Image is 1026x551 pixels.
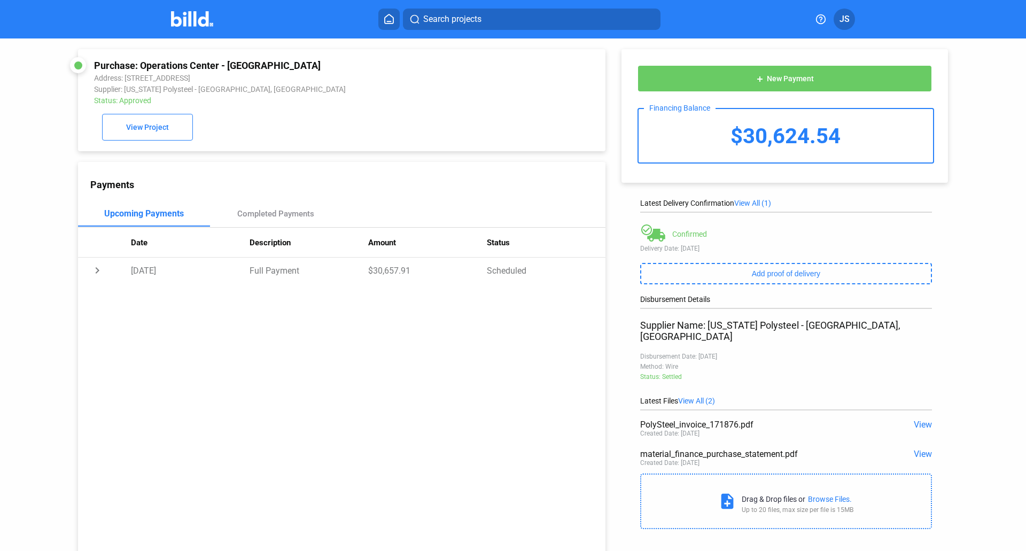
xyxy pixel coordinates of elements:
[640,459,699,467] div: Created Date: [DATE]
[640,353,932,360] div: Disbursement Date: [DATE]
[640,420,874,430] div: PolySteel_invoice_171876.pdf
[640,363,932,370] div: Method: Wire
[914,420,932,430] span: View
[250,228,368,258] th: Description
[104,208,184,219] div: Upcoming Payments
[94,60,490,71] div: Purchase: Operations Center - [GEOGRAPHIC_DATA]
[126,123,169,132] span: View Project
[368,258,487,283] td: $30,657.91
[644,104,716,112] div: Financing Balance
[756,75,764,83] mat-icon: add
[640,397,932,405] div: Latest Files
[131,258,250,283] td: [DATE]
[640,320,932,342] div: Supplier Name: [US_STATE] Polysteel - [GEOGRAPHIC_DATA], [GEOGRAPHIC_DATA]
[640,199,932,207] div: Latest Delivery Confirmation
[90,179,605,190] div: Payments
[742,506,853,514] div: Up to 20 files, max size per file is 15MB
[131,228,250,258] th: Date
[638,65,932,92] button: New Payment
[640,295,932,304] div: Disbursement Details
[640,449,874,459] div: material_finance_purchase_statement.pdf
[639,109,933,162] div: $30,624.54
[403,9,660,30] button: Search projects
[767,75,814,83] span: New Payment
[94,85,490,94] div: Supplier: [US_STATE] Polysteel - [GEOGRAPHIC_DATA], [GEOGRAPHIC_DATA]
[368,228,487,258] th: Amount
[94,96,490,105] div: Status: Approved
[752,269,820,278] span: Add proof of delivery
[237,209,314,219] div: Completed Payments
[94,74,490,82] div: Address: [STREET_ADDRESS]
[102,114,193,141] button: View Project
[487,228,605,258] th: Status
[672,230,707,238] div: Confirmed
[808,495,852,503] div: Browse Files.
[834,9,855,30] button: JS
[487,258,605,283] td: Scheduled
[640,245,932,252] div: Delivery Date: [DATE]
[640,373,932,381] div: Status: Settled
[250,258,368,283] td: Full Payment
[840,13,850,26] span: JS
[734,199,771,207] span: View All (1)
[742,495,805,503] div: Drag & Drop files or
[640,263,932,284] button: Add proof of delivery
[423,13,481,26] span: Search projects
[718,492,736,510] mat-icon: note_add
[171,11,213,27] img: Billd Company Logo
[678,397,715,405] span: View All (2)
[914,449,932,459] span: View
[640,430,699,437] div: Created Date: [DATE]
